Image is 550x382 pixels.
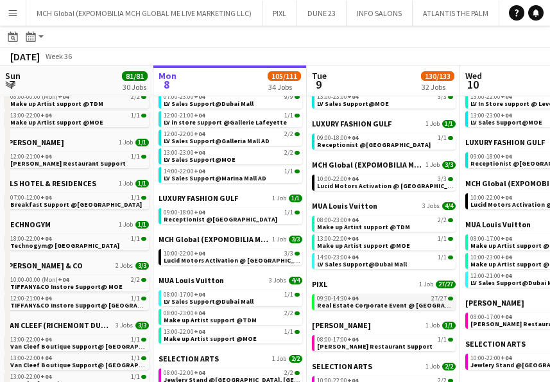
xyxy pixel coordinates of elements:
[10,277,69,283] span: 10:00-00:00 (Mon)
[297,1,347,26] button: DUNE 23
[194,148,205,157] span: +04
[442,120,456,128] span: 1/1
[289,195,302,202] span: 1/1
[164,310,205,317] span: 08:00-23:00
[312,320,456,361] div: [PERSON_NAME]1 Job1/108:00-17:00+041/1[PERSON_NAME] Restaurant Support
[164,92,300,107] a: 07:00-23:00+049/9LV Sales Support@Dubai Mall
[164,209,205,216] span: 09:00-18:00
[164,327,300,342] a: 13:00-22:00+041/1Make up Artist support @MOE
[10,153,51,160] span: 12:00-21:00
[119,180,133,187] span: 1 Job
[123,82,147,92] div: 30 Jobs
[40,294,51,302] span: +04
[164,208,300,223] a: 09:00-18:00+041/1Receptionist @[GEOGRAPHIC_DATA]
[131,336,140,343] span: 1/1
[438,336,447,343] span: 1/1
[317,254,358,261] span: 14:00-23:00
[470,94,511,100] span: 13:00-22:00
[272,236,286,243] span: 1 Job
[164,290,300,305] a: 08:00-17:00+041/1LV Sales Support@Dubai Mall
[40,335,51,343] span: +04
[5,220,51,229] span: TECHNOGYM
[159,275,302,354] div: MUA Louis Vuitton3 Jobs4/408:00-17:00+041/1LV Sales Support@Dubai Mall08:00-23:00+042/2Make up Ar...
[157,77,176,92] span: 8
[501,193,511,202] span: +04
[284,370,293,376] span: 2/2
[284,112,293,119] span: 1/1
[317,176,358,182] span: 10:00-22:00
[289,277,302,284] span: 4/4
[438,135,447,141] span: 1/1
[438,254,447,261] span: 1/1
[421,71,454,81] span: 130/133
[10,152,146,167] a: 12:00-21:00+041/1[PERSON_NAME] Restaurant Support
[347,1,413,26] button: INFO SALONS
[10,335,146,350] a: 13:00-22:00+041/1Van Cleef Boutique Support@ [GEOGRAPHIC_DATA]
[312,279,456,289] a: PIXL1 Job27/27
[10,275,146,290] a: 10:00-00:00 (Mon)+042/2TIFFANY&CO Instore Support@ MOE
[501,234,511,243] span: +04
[10,234,146,249] a: 18:00-22:00+041/1Technogym@ [GEOGRAPHIC_DATA]
[436,281,456,288] span: 27/27
[131,295,140,302] span: 1/1
[470,195,511,201] span: 10:00-22:00
[10,118,103,126] span: Make up Artist support @MOE
[317,217,358,223] span: 08:00-23:00
[317,301,481,309] span: Real Estate Corporate Event @ Madinat Jumeirah
[5,70,21,82] span: Sun
[159,78,302,193] div: LOUIS VUITTON5 Jobs15/1507:00-23:00+049/9LV Sales Support@Dubai Mall12:00-21:00+041/1LV in store ...
[194,327,205,336] span: +04
[164,112,205,119] span: 12:00-21:00
[5,137,64,147] span: SALATA
[164,297,254,306] span: LV Sales Support@Dubai Mall
[312,279,327,289] span: PIXL
[317,141,431,149] span: Receptionist @Saint Laurent
[317,241,410,250] span: Make up Artist support @MOE
[425,322,440,329] span: 1 Job
[312,320,456,330] a: [PERSON_NAME]1 Job1/1
[164,334,257,343] span: Make up Artist support @MOE
[470,314,511,320] span: 08:00-17:00
[347,175,358,183] span: +04
[131,195,140,201] span: 1/1
[317,134,453,148] a: 09:00-18:00+041/1Receptionist @[GEOGRAPHIC_DATA]
[194,249,205,257] span: +04
[470,153,511,160] span: 09:00-18:00
[317,295,358,302] span: 09:30-14:30
[470,355,511,361] span: 10:00-22:00
[10,195,51,201] span: 07:00-12:00
[40,152,51,161] span: +04
[10,354,146,369] a: 13:00-22:00+041/1Van Cleef Boutique Support@ [GEOGRAPHIC_DATA]
[442,161,456,169] span: 3/3
[312,160,456,201] div: MCH Global (EXPOMOBILIA MCH GLOBAL ME LIVE MARKETING LLC)1 Job3/310:00-22:00+043/3Lucid Motors Ac...
[425,363,440,370] span: 1 Job
[164,370,205,376] span: 08:00-22:00
[10,111,146,126] a: 13:00-22:00+041/1Make up Artist support @MOE
[10,50,40,63] div: [DATE]
[442,322,456,329] span: 1/1
[10,94,69,100] span: 08:00-00:00 (Mon)
[312,119,456,128] a: LUXURY FASHION GULF1 Job1/1
[317,342,433,351] span: Salata Restaurant Support
[317,260,407,268] span: LV Sales Support@Dubai Mall
[317,234,453,249] a: 13:00-22:00+041/1Make up Artist support @MOE
[317,236,358,242] span: 13:00-22:00
[284,250,293,257] span: 3/3
[419,281,433,288] span: 1 Job
[164,150,205,156] span: 13:00-23:00
[10,100,103,108] span: Make up Artist support @TDM
[164,155,236,164] span: LV Sales Support@MOE
[5,178,96,188] span: SLS HOTEL & RESIDENCES
[465,137,545,147] span: LUXURY FASHION GULF
[135,322,149,329] span: 3/3
[289,236,302,243] span: 3/3
[194,111,205,119] span: +04
[159,234,302,275] div: MCH Global (EXPOMOBILIA MCH GLOBAL ME LIVE MARKETING LLC)1 Job3/310:00-22:00+043/3Lucid Motors Ac...
[470,118,542,126] span: LV Sales Support@MOE
[312,361,372,371] span: SELECTION ARTS
[470,112,511,119] span: 13:00-23:00
[317,94,358,100] span: 13:00-23:00
[10,236,51,242] span: 18:00-22:00
[26,1,262,26] button: MCH Global (EXPOMOBILIA MCH GLOBAL ME LIVE MARKETING LLC)
[164,130,300,144] a: 12:00-22:00+042/2LV Sales Support@Galleria Mall AD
